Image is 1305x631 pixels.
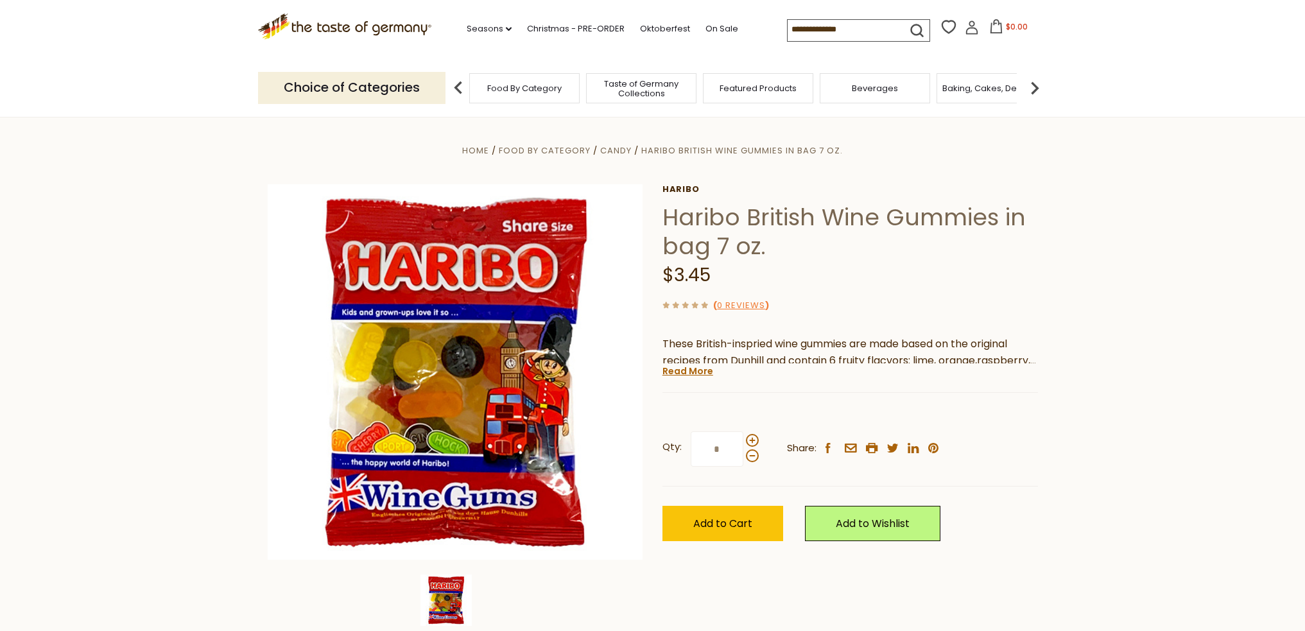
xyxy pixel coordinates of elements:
[662,203,1038,261] h1: Haribo British Wine Gummies in bag 7 oz.
[852,83,898,93] a: Beverages
[693,516,752,531] span: Add to Cart
[499,144,591,157] a: Food By Category
[717,299,765,313] a: 0 Reviews
[1006,21,1028,32] span: $0.00
[662,439,682,455] strong: Qty:
[640,22,690,36] a: Oktoberfest
[942,83,1042,93] a: Baking, Cakes, Desserts
[462,144,489,157] a: Home
[420,575,472,626] img: Haribo British Wine Gummies in bag 7 oz.
[467,22,512,36] a: Seasons
[713,299,769,311] span: ( )
[705,22,738,36] a: On Sale
[641,144,843,157] a: Haribo British Wine Gummies in bag 7 oz.
[662,336,1036,385] span: These British-inspried wine gummies are made based on the original recipes from Dunhill and conta...
[600,144,632,157] a: Candy
[720,83,797,93] a: Featured Products
[662,365,713,377] a: Read More
[487,83,562,93] a: Food By Category
[662,184,1038,194] a: Haribo
[691,431,743,467] input: Qty:
[445,75,471,101] img: previous arrow
[662,263,711,288] span: $3.45
[981,19,1036,39] button: $0.00
[662,506,783,541] button: Add to Cart
[805,506,940,541] a: Add to Wishlist
[527,22,625,36] a: Christmas - PRE-ORDER
[1022,75,1048,101] img: next arrow
[258,72,445,103] p: Choice of Categories
[590,79,693,98] a: Taste of Germany Collections
[268,184,643,560] img: Haribo British Wine Gummies in bag 7 oz.
[787,440,817,456] span: Share:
